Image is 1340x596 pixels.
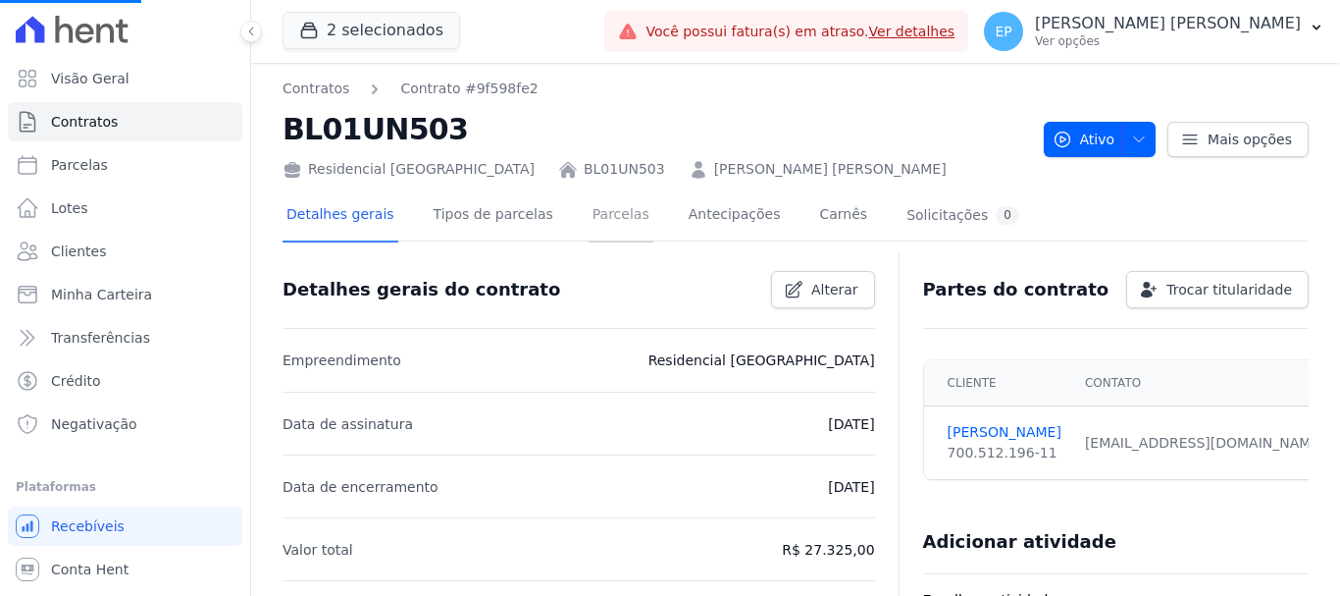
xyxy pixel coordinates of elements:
p: Data de encerramento [283,475,438,499]
a: Parcelas [589,190,653,243]
a: Alterar [771,271,875,308]
a: Carnês [815,190,871,243]
span: Trocar titularidade [1166,280,1292,299]
a: Mais opções [1167,122,1309,157]
a: Lotes [8,189,242,228]
a: [PERSON_NAME] [PERSON_NAME] [714,159,947,180]
a: Conta Hent [8,550,242,589]
span: Lotes [51,198,88,218]
a: Trocar titularidade [1126,271,1309,308]
p: R$ 27.325,00 [782,538,874,562]
a: Clientes [8,232,242,271]
a: Visão Geral [8,59,242,98]
a: Transferências [8,318,242,357]
p: Empreendimento [283,349,401,372]
nav: Breadcrumb [283,79,1028,99]
a: Tipos de parcelas [430,190,557,243]
a: Contratos [283,79,349,99]
a: Negativação [8,405,242,444]
a: Crédito [8,361,242,401]
div: 0 [996,206,1019,225]
th: Cliente [924,360,1073,406]
span: Visão Geral [51,69,129,88]
span: Parcelas [51,155,108,175]
span: Clientes [51,242,106,261]
span: Negativação [51,414,137,434]
a: Ver detalhes [869,24,955,39]
p: Ver opções [1035,33,1301,49]
a: [PERSON_NAME] [948,422,1061,443]
div: Solicitações [906,206,1019,225]
span: Ativo [1053,122,1115,157]
a: Antecipações [685,190,785,243]
span: Alterar [811,280,858,299]
button: EP [PERSON_NAME] [PERSON_NAME] Ver opções [968,4,1340,59]
button: 2 selecionados [283,12,460,49]
p: [PERSON_NAME] [PERSON_NAME] [1035,14,1301,33]
a: BL01UN503 [584,159,665,180]
a: Solicitações0 [902,190,1023,243]
span: Mais opções [1208,130,1292,149]
h2: BL01UN503 [283,107,1028,151]
nav: Breadcrumb [283,79,539,99]
span: Recebíveis [51,516,125,536]
span: EP [995,25,1011,38]
span: Contratos [51,112,118,132]
a: Contrato #9f598fe2 [400,79,538,99]
a: Contratos [8,102,242,141]
span: Transferências [51,328,150,348]
div: Plataformas [16,475,234,499]
span: Você possui fatura(s) em atraso. [645,22,954,42]
button: Ativo [1044,122,1157,157]
a: Recebíveis [8,507,242,546]
a: Minha Carteira [8,275,242,314]
h3: Partes do contrato [923,278,1109,301]
p: [DATE] [828,475,874,499]
a: Parcelas [8,145,242,185]
p: Valor total [283,538,353,562]
p: Residencial [GEOGRAPHIC_DATA] [648,349,875,372]
span: Minha Carteira [51,285,152,304]
h3: Detalhes gerais do contrato [283,278,560,301]
p: Data de assinatura [283,412,413,436]
div: Residencial [GEOGRAPHIC_DATA] [283,159,535,180]
span: Conta Hent [51,560,129,579]
a: Detalhes gerais [283,190,398,243]
h3: Adicionar atividade [923,530,1116,554]
p: [DATE] [828,412,874,436]
div: 700.512.196-11 [948,443,1061,463]
span: Crédito [51,371,101,391]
